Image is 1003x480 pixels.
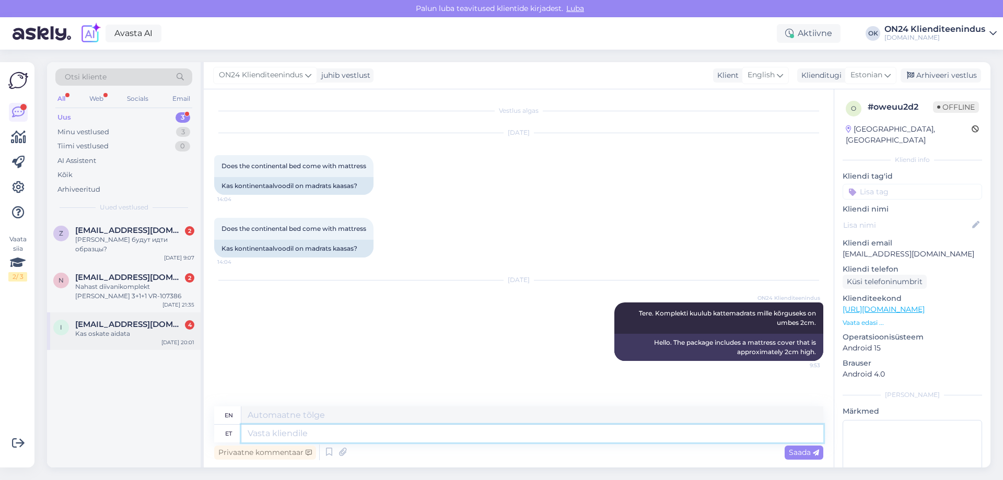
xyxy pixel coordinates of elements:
div: Vestlus algas [214,106,823,115]
div: 3 [176,127,190,137]
div: [DATE] 20:01 [161,338,194,346]
div: Arhiveeri vestlus [901,68,981,83]
div: [DATE] [214,275,823,285]
div: Küsi telefoninumbrit [843,275,927,289]
span: Luba [563,4,587,13]
div: Kas kontinentaalvoodil on madrats kaasas? [214,240,374,257]
div: [PERSON_NAME] будут идти образцы? [75,235,194,254]
div: juhib vestlust [317,70,370,81]
div: Kas kontinentaalvoodil on madrats kaasas? [214,177,374,195]
span: iirialeste645@gmail.com [75,320,184,329]
a: [URL][DOMAIN_NAME] [843,305,925,314]
span: Natalia90664@gmail.com [75,273,184,282]
p: Kliendi telefon [843,264,982,275]
div: AI Assistent [57,156,96,166]
div: Web [87,92,106,106]
div: Kõik [57,170,73,180]
div: Kas oskate aidata [75,329,194,338]
div: 2 [185,226,194,236]
div: All [55,92,67,106]
p: Android 4.0 [843,369,982,380]
span: ON24 Klienditeenindus [757,294,820,302]
span: English [748,69,775,81]
p: Klienditeekond [843,293,982,304]
img: Askly Logo [8,71,28,90]
div: Minu vestlused [57,127,109,137]
div: 2 [185,273,194,283]
img: explore-ai [79,22,101,44]
p: Brauser [843,358,982,369]
input: Lisa tag [843,184,982,200]
div: [DATE] [214,128,823,137]
div: Uus [57,112,71,123]
p: Kliendi nimi [843,204,982,215]
span: Does the continental bed come with mattress [221,225,366,232]
p: Kliendi tag'id [843,171,982,182]
div: Aktiivne [777,24,841,43]
div: Privaatne kommentaar [214,446,316,460]
span: 14:04 [217,258,256,266]
span: ON24 Klienditeenindus [219,69,303,81]
span: i [60,323,62,331]
p: Operatsioonisüsteem [843,332,982,343]
span: Uued vestlused [100,203,148,212]
span: Saada [789,448,819,457]
span: zojavald@gmail.com [75,226,184,235]
input: Lisa nimi [843,219,970,231]
a: ON24 Klienditeenindus[DOMAIN_NAME] [884,25,997,42]
div: 2 / 3 [8,272,27,282]
div: Tiimi vestlused [57,141,109,151]
div: OK [866,26,880,41]
div: Arhiveeritud [57,184,100,195]
div: 4 [185,320,194,330]
div: Klienditugi [797,70,842,81]
div: Klient [713,70,739,81]
div: Vaata siia [8,235,27,282]
p: Märkmed [843,406,982,417]
p: Android 15 [843,343,982,354]
p: Vaata edasi ... [843,318,982,327]
p: Kliendi email [843,238,982,249]
div: en [225,406,233,424]
span: Estonian [850,69,882,81]
div: Hello. The package includes a mattress cover that is approximately 2cm high. [614,334,823,361]
div: # oweuu2d2 [868,101,933,113]
div: ON24 Klienditeenindus [884,25,985,33]
span: Tere. Komplekti kuulub kattemadrats mille kõrguseks on umbes 2cm. [639,309,818,326]
div: Kliendi info [843,155,982,165]
div: [DATE] 9:07 [164,254,194,262]
span: 14:04 [217,195,256,203]
div: [PERSON_NAME] [843,390,982,400]
div: et [225,425,232,442]
span: N [59,276,64,284]
div: 3 [176,112,190,123]
div: [DOMAIN_NAME] [884,33,985,42]
span: 9:53 [781,361,820,369]
div: [GEOGRAPHIC_DATA], [GEOGRAPHIC_DATA] [846,124,972,146]
span: Otsi kliente [65,72,107,83]
span: z [59,229,63,237]
div: [DATE] 21:35 [162,301,194,309]
a: Avasta AI [106,25,161,42]
span: Does the continental bed come with mattress [221,162,366,170]
span: Offline [933,101,979,113]
div: Nahast diivanikomplekt [PERSON_NAME] 3+1+1 VR-107386 [75,282,194,301]
div: Email [170,92,192,106]
span: o [851,104,856,112]
div: Socials [125,92,150,106]
div: 0 [175,141,190,151]
p: [EMAIL_ADDRESS][DOMAIN_NAME] [843,249,982,260]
